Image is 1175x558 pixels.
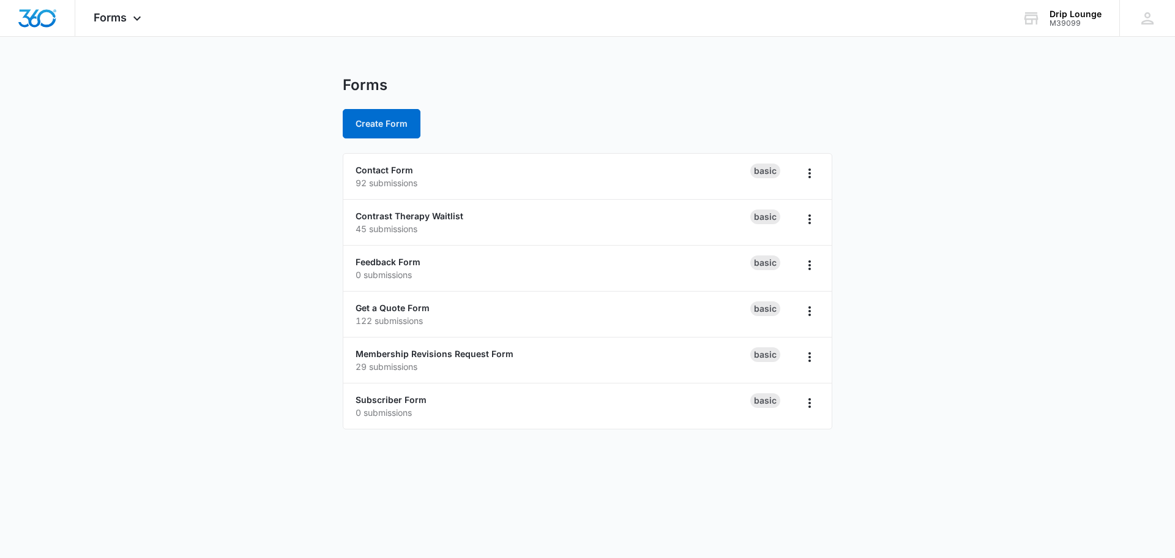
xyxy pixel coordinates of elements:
[800,255,819,275] button: Overflow Menu
[800,393,819,413] button: Overflow Menu
[356,211,463,221] a: Contrast Therapy Waitlist
[343,76,387,94] h1: Forms
[356,406,750,419] p: 0 submissions
[800,347,819,367] button: Overflow Menu
[356,165,413,175] a: Contact Form
[94,11,127,24] span: Forms
[750,347,780,362] div: Basic
[750,393,780,408] div: Basic
[343,109,420,138] button: Create Form
[356,349,513,359] a: Membership Revisions Request Form
[356,176,750,189] p: 92 submissions
[356,394,427,405] a: Subscriber Form
[800,164,819,183] button: Overflow Menu
[750,164,780,178] div: Basic
[356,222,750,235] p: 45 submissions
[750,301,780,316] div: Basic
[356,303,430,313] a: Get a Quote Form
[800,301,819,321] button: Overflow Menu
[1050,19,1102,28] div: account id
[356,360,750,373] p: 29 submissions
[356,268,750,281] p: 0 submissions
[750,255,780,270] div: Basic
[356,257,420,267] a: Feedback Form
[1050,9,1102,19] div: account name
[800,209,819,229] button: Overflow Menu
[356,314,750,327] p: 122 submissions
[750,209,780,224] div: Basic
